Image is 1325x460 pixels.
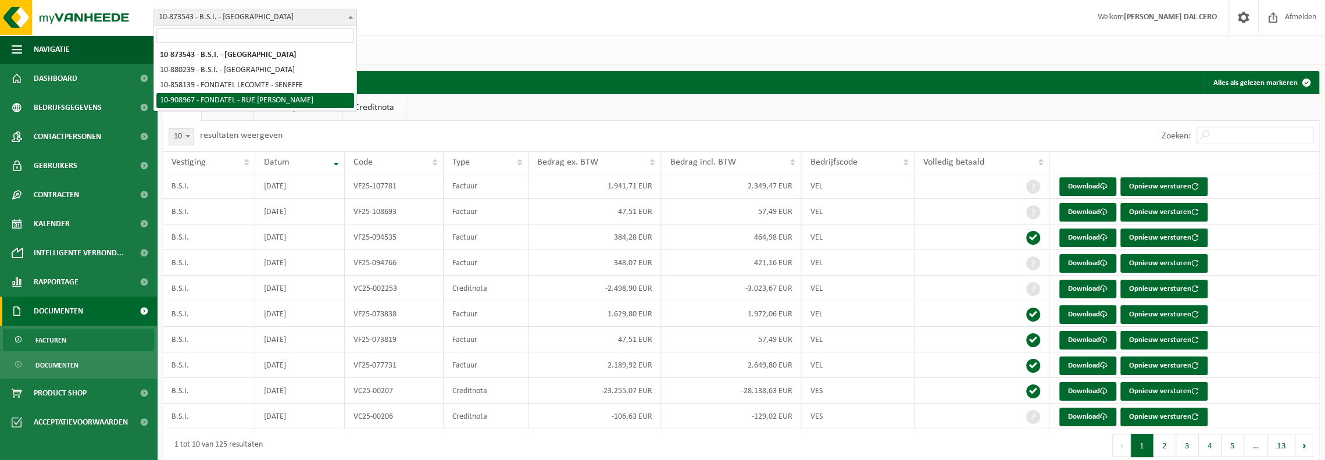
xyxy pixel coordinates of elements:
[163,378,255,404] td: B.S.I.
[1176,434,1199,457] button: 3
[345,173,444,199] td: VF25-107781
[528,276,661,301] td: -2.498,90 EUR
[163,199,255,224] td: B.S.I.
[1059,408,1116,426] a: Download
[345,404,444,429] td: VC25-00206
[255,327,345,352] td: [DATE]
[34,151,77,180] span: Gebruikers
[169,128,194,145] span: 10
[661,378,801,404] td: -28.138,63 EUR
[1059,305,1116,324] a: Download
[255,250,345,276] td: [DATE]
[34,379,87,408] span: Product Shop
[163,301,255,327] td: B.S.I.
[444,327,528,352] td: Factuur
[1162,131,1191,141] label: Zoeken:
[34,93,102,122] span: Bedrijfsgegevens
[345,224,444,250] td: VF25-094535
[528,301,661,327] td: 1.629,80 EUR
[1120,229,1208,247] button: Opnieuw versturen
[923,158,984,167] span: Volledig betaald
[1059,254,1116,273] a: Download
[264,158,290,167] span: Datum
[1059,280,1116,298] a: Download
[801,199,914,224] td: VEL
[661,173,801,199] td: 2.349,47 EUR
[163,173,255,199] td: B.S.I.
[661,301,801,327] td: 1.972,06 EUR
[345,301,444,327] td: VF25-073838
[801,352,914,378] td: VEL
[153,9,357,26] span: 10-873543 - B.S.I. - SENEFFE
[1120,305,1208,324] button: Opnieuw versturen
[345,276,444,301] td: VC25-002253
[163,404,255,429] td: B.S.I.
[528,378,661,404] td: -23.255,07 EUR
[34,64,77,93] span: Dashboard
[342,94,406,121] a: Creditnota
[661,250,801,276] td: 421,16 EUR
[255,199,345,224] td: [DATE]
[1059,382,1116,401] a: Download
[801,301,914,327] td: VEL
[661,199,801,224] td: 57,49 EUR
[156,93,354,108] li: 10-908967 - FONDATEL - RUE [PERSON_NAME]
[444,173,528,199] td: Factuur
[156,48,354,63] li: 10-873543 - B.S.I. - [GEOGRAPHIC_DATA]
[670,158,735,167] span: Bedrag incl. BTW
[35,329,66,351] span: Facturen
[1120,254,1208,273] button: Opnieuw versturen
[156,78,354,93] li: 10-858139 - FONDATEL LECOMTE - SENEFFE
[661,224,801,250] td: 464,98 EUR
[163,352,255,378] td: B.S.I.
[528,224,661,250] td: 384,28 EUR
[1059,331,1116,350] a: Download
[661,276,801,301] td: -3.023,67 EUR
[3,329,154,351] a: Facturen
[801,276,914,301] td: VEL
[255,404,345,429] td: [DATE]
[172,158,206,167] span: Vestiging
[1204,71,1318,94] button: Alles als gelezen markeren
[1295,434,1313,457] button: Next
[444,276,528,301] td: Creditnota
[255,173,345,199] td: [DATE]
[1120,382,1208,401] button: Opnieuw versturen
[345,327,444,352] td: VF25-073819
[801,327,914,352] td: VEL
[255,352,345,378] td: [DATE]
[345,250,444,276] td: VF25-094766
[1120,408,1208,426] button: Opnieuw versturen
[528,404,661,429] td: -106,63 EUR
[1199,434,1222,457] button: 4
[528,199,661,224] td: 47,51 EUR
[154,9,356,26] span: 10-873543 - B.S.I. - SENEFFE
[528,250,661,276] td: 348,07 EUR
[345,199,444,224] td: VF25-108693
[34,180,79,209] span: Contracten
[444,199,528,224] td: Factuur
[1268,434,1295,457] button: 13
[444,224,528,250] td: Factuur
[1120,177,1208,196] button: Opnieuw versturen
[810,158,857,167] span: Bedrijfscode
[444,404,528,429] td: Creditnota
[200,131,283,140] label: resultaten weergeven
[345,352,444,378] td: VF25-077731
[444,301,528,327] td: Factuur
[1131,434,1153,457] button: 1
[35,354,78,376] span: Documenten
[1124,13,1217,22] strong: [PERSON_NAME] DAL CERO
[1120,203,1208,222] button: Opnieuw versturen
[801,173,914,199] td: VEL
[1059,203,1116,222] a: Download
[34,35,70,64] span: Navigatie
[345,378,444,404] td: VC25-00207
[444,352,528,378] td: Factuur
[444,378,528,404] td: Creditnota
[661,327,801,352] td: 57,49 EUR
[801,224,914,250] td: VEL
[452,158,470,167] span: Type
[255,276,345,301] td: [DATE]
[801,250,914,276] td: VEL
